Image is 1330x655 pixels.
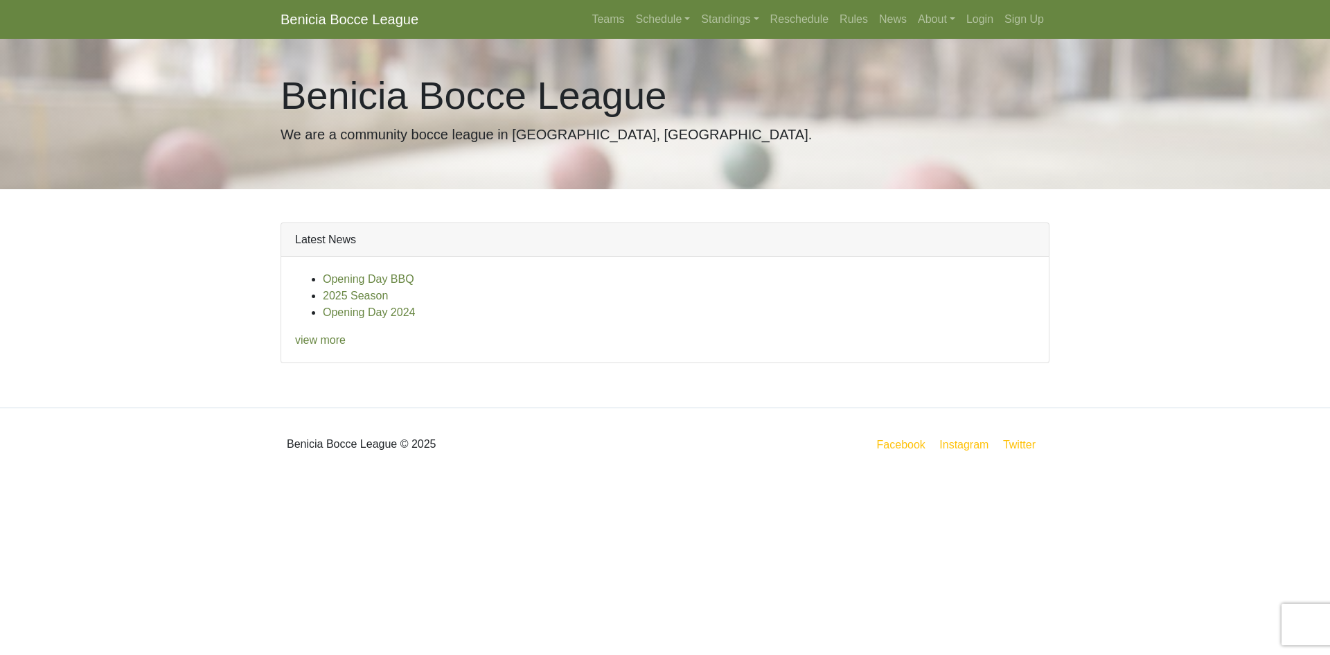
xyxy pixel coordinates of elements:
[937,436,991,453] a: Instagram
[999,6,1049,33] a: Sign Up
[281,6,418,33] a: Benicia Bocce League
[765,6,835,33] a: Reschedule
[834,6,874,33] a: Rules
[281,223,1049,257] div: Latest News
[1000,436,1047,453] a: Twitter
[281,124,1049,145] p: We are a community bocce league in [GEOGRAPHIC_DATA], [GEOGRAPHIC_DATA].
[295,334,346,346] a: view more
[912,6,961,33] a: About
[961,6,999,33] a: Login
[586,6,630,33] a: Teams
[323,290,388,302] a: 2025 Season
[270,419,665,469] div: Benicia Bocce League © 2025
[281,72,1049,119] h1: Benicia Bocce League
[874,436,928,453] a: Facebook
[323,306,415,318] a: Opening Day 2024
[874,6,912,33] a: News
[323,273,414,285] a: Opening Day BBQ
[695,6,764,33] a: Standings
[630,6,696,33] a: Schedule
